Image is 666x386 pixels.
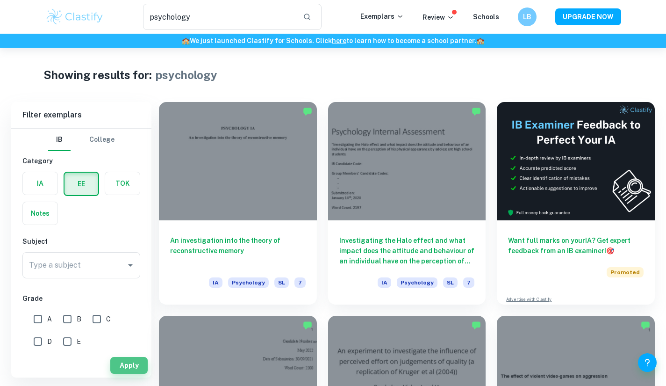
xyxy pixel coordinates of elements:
span: SL [274,277,289,288]
button: Notes [23,202,57,225]
a: An investigation into the theory of reconstructive memoryIAPsychologySL7 [159,102,317,305]
a: here [332,37,346,44]
span: Psychology [397,277,437,288]
span: IA [378,277,391,288]
h6: An investigation into the theory of reconstructive memory [170,235,306,266]
a: Investigating the Halo effect and what impact does the attitude and behaviour of an individual ha... [328,102,486,305]
img: Marked [472,320,481,330]
span: IA [209,277,222,288]
a: Want full marks on yourIA? Get expert feedback from an IB examiner!PromotedAdvertise with Clastify [497,102,655,305]
span: 🏫 [476,37,484,44]
button: Apply [110,357,148,374]
span: B [77,314,81,324]
img: Marked [303,107,312,116]
span: SL [443,277,458,288]
img: Clastify logo [45,7,105,26]
h6: Filter exemplars [11,102,151,128]
a: Schools [473,13,499,21]
a: Advertise with Clastify [506,296,551,303]
span: C [106,314,111,324]
span: 🏫 [182,37,190,44]
h6: Investigating the Halo effect and what impact does the attitude and behaviour of an individual ha... [339,235,475,266]
span: 7 [294,277,306,288]
h6: We just launched Clastify for Schools. Click to learn how to become a school partner. [2,36,664,46]
button: IB [48,129,71,151]
span: Psychology [228,277,269,288]
h6: Want full marks on your IA ? Get expert feedback from an IB examiner! [508,235,644,256]
h6: Subject [22,236,140,247]
button: UPGRADE NOW [555,8,621,25]
img: Marked [303,320,312,330]
button: Help and Feedback [638,353,657,372]
p: Review [423,12,454,22]
span: E [77,336,81,347]
button: EE [64,173,98,195]
h6: Category [22,156,140,166]
span: 🎯 [606,247,614,255]
img: Thumbnail [497,102,655,220]
h6: LB [522,12,532,22]
div: Filter type choice [48,129,115,151]
button: IA [23,172,57,195]
p: Exemplars [360,11,404,22]
h6: Grade [22,293,140,304]
span: A [47,314,52,324]
span: 7 [463,277,474,288]
h1: Showing results for: [43,66,152,83]
button: LB [518,7,537,26]
h1: psychology [156,66,217,83]
span: D [47,336,52,347]
input: Search for any exemplars... [143,4,296,30]
span: Promoted [607,267,644,277]
img: Marked [641,320,650,330]
button: TOK [105,172,140,195]
img: Marked [472,107,481,116]
button: Open [124,259,137,272]
button: College [89,129,115,151]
